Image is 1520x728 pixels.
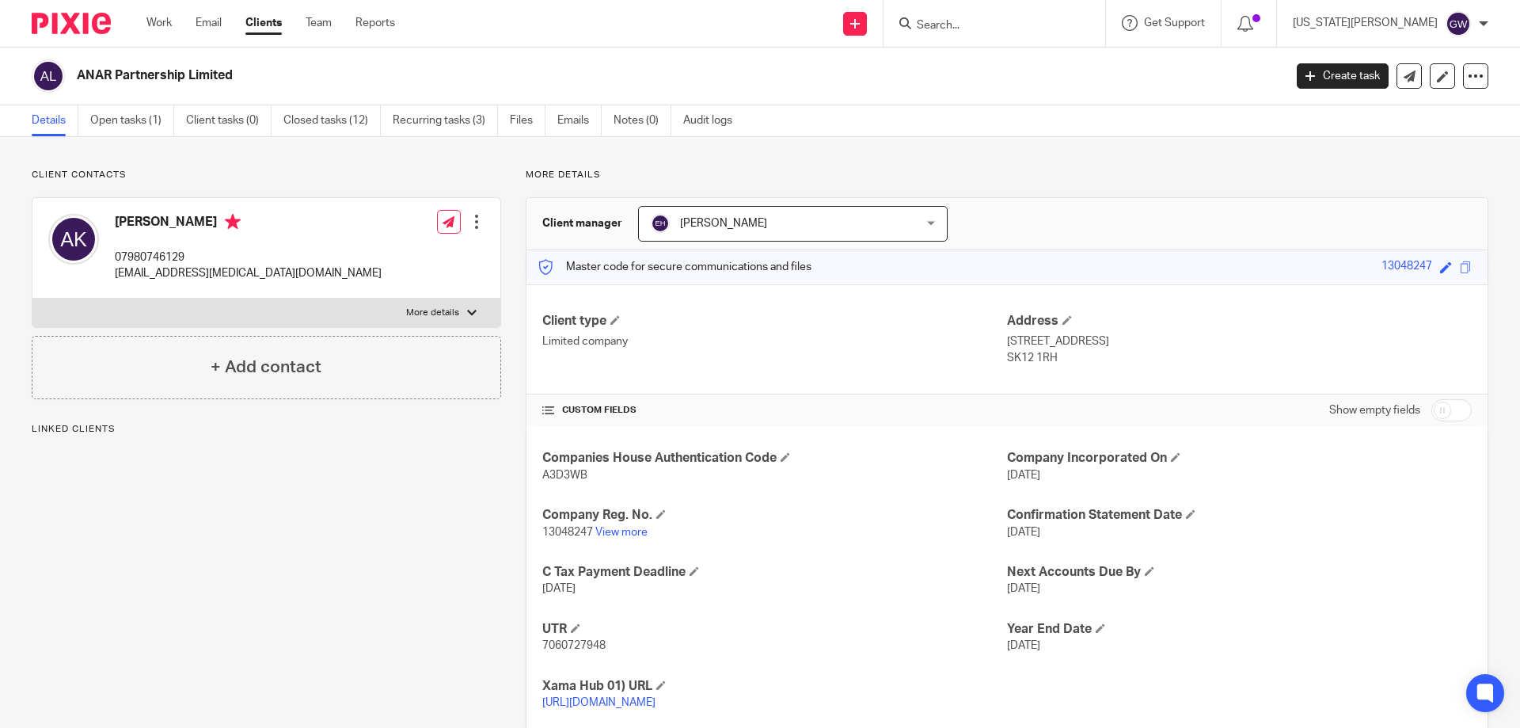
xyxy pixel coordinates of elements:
a: Details [32,105,78,136]
p: More details [406,307,459,319]
a: Audit logs [683,105,744,136]
a: Closed tasks (12) [283,105,381,136]
a: Files [510,105,545,136]
a: Reports [355,15,395,31]
span: [PERSON_NAME] [680,218,767,229]
h2: ANAR Partnership Limited [77,67,1034,84]
h4: Xama Hub 01) URL [542,678,1007,695]
p: Limited company [542,334,1007,349]
a: View more [595,527,648,538]
p: [EMAIL_ADDRESS][MEDICAL_DATA][DOMAIN_NAME] [115,265,382,281]
img: svg%3E [651,214,670,233]
a: Notes (0) [614,105,671,136]
a: Work [146,15,172,31]
a: Team [306,15,332,31]
img: svg%3E [32,59,65,93]
span: 13048247 [542,527,593,538]
h4: Client type [542,313,1007,330]
p: Linked clients [32,423,501,436]
span: [DATE] [1007,470,1040,481]
i: Primary [225,214,241,230]
p: [US_STATE][PERSON_NAME] [1293,15,1438,31]
h4: UTR [542,621,1007,638]
h4: + Add contact [211,355,321,379]
img: Pixie [32,13,111,34]
h3: Client manager [542,215,622,231]
p: SK12 1RH [1007,350,1472,366]
h4: Company Incorporated On [1007,450,1472,467]
a: Emails [557,105,602,136]
h4: Company Reg. No. [542,507,1007,524]
span: [DATE] [1007,640,1040,651]
p: 07980746129 [115,250,382,265]
span: [DATE] [1007,527,1040,538]
span: Get Support [1144,17,1205,29]
input: Search [915,19,1058,33]
h4: C Tax Payment Deadline [542,564,1007,581]
h4: [PERSON_NAME] [115,214,382,234]
h4: Address [1007,313,1472,330]
a: Client tasks (0) [186,105,272,136]
p: [STREET_ADDRESS] [1007,334,1472,349]
a: [URL][DOMAIN_NAME] [542,697,655,708]
a: Create task [1297,63,1389,89]
a: Clients [245,15,282,31]
img: svg%3E [48,214,99,265]
h4: Companies House Authentication Code [542,450,1007,467]
div: 13048247 [1381,258,1432,276]
p: Client contacts [32,169,501,181]
img: svg%3E [1446,11,1471,36]
h4: CUSTOM FIELDS [542,404,1007,417]
a: Email [196,15,222,31]
p: More details [526,169,1488,181]
a: Recurring tasks (3) [393,105,498,136]
span: [DATE] [1007,583,1040,594]
span: A3D3WB [542,470,587,481]
a: Open tasks (1) [90,105,174,136]
span: [DATE] [542,583,576,594]
label: Show empty fields [1329,402,1420,418]
span: 7060727948 [542,640,606,651]
h4: Confirmation Statement Date [1007,507,1472,524]
h4: Year End Date [1007,621,1472,638]
p: Master code for secure communications and files [538,259,811,275]
h4: Next Accounts Due By [1007,564,1472,581]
